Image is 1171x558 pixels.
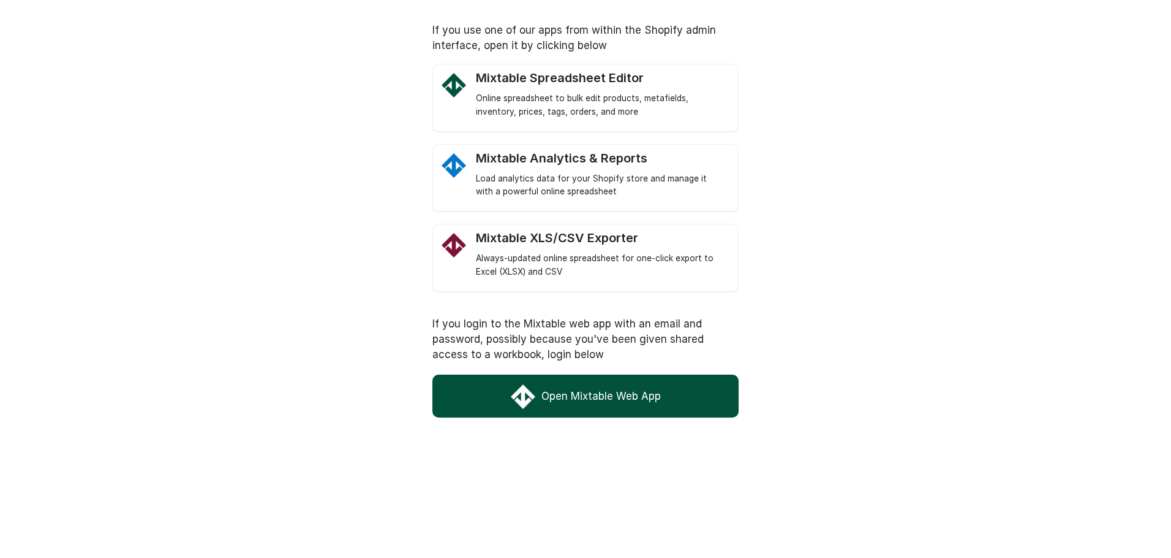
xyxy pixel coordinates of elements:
a: Mixtable Spreadsheet Editor Logo Mixtable Spreadsheet Editor Online spreadsheet to bulk edit prod... [476,71,726,119]
img: Mixtable Web App [511,384,535,409]
div: Load analytics data for your Shopify store and manage it with a powerful online spreadsheet [476,172,726,199]
img: Mixtable Analytics [442,153,466,178]
p: If you login to the Mixtable web app with an email and password, possibly because you've been giv... [432,316,739,362]
a: Open Mixtable Web App [432,375,739,418]
p: If you use one of our apps from within the Shopify admin interface, open it by clicking below [432,23,739,53]
div: Online spreadsheet to bulk edit products, metafields, inventory, prices, tags, orders, and more [476,92,726,119]
div: Mixtable Spreadsheet Editor [476,71,726,86]
div: Always-updated online spreadsheet for one-click export to Excel (XLSX) and CSV [476,252,726,279]
img: Mixtable Excel and CSV Exporter app Logo [442,233,466,258]
img: Mixtable Spreadsheet Editor Logo [442,73,466,97]
a: Mixtable Analytics Mixtable Analytics & Reports Load analytics data for your Shopify store and ma... [476,151,726,199]
div: Mixtable Analytics & Reports [476,151,726,166]
a: Mixtable Excel and CSV Exporter app Logo Mixtable XLS/CSV Exporter Always-updated online spreadsh... [476,231,726,279]
div: Mixtable XLS/CSV Exporter [476,231,726,246]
